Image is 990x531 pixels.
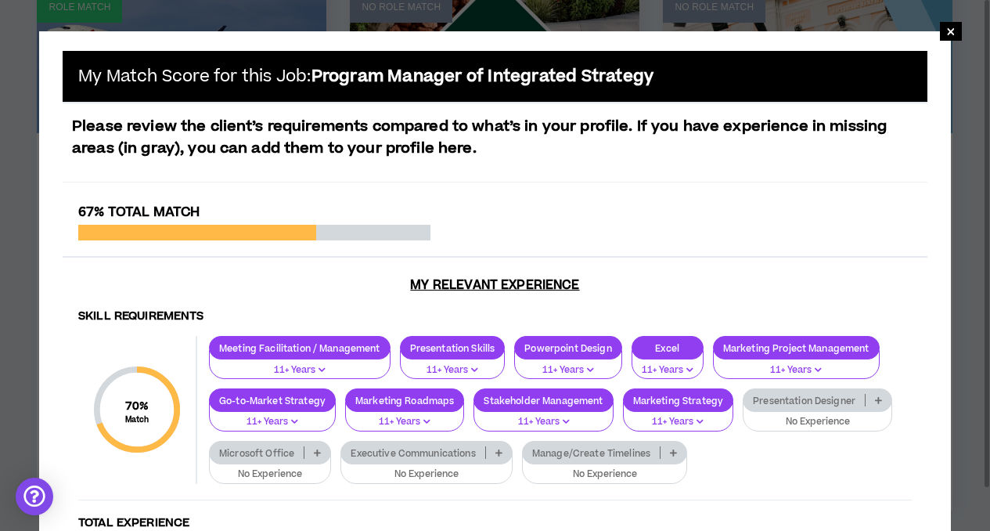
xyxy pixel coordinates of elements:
[723,363,869,377] p: 11+ Years
[946,22,956,41] span: ×
[714,342,879,354] p: Marketing Project Management
[311,65,654,88] b: Program Manager of Integrated Strategy
[484,415,603,429] p: 11+ Years
[125,398,149,414] span: 70 %
[78,203,200,222] span: 67% Total Match
[210,395,335,406] p: Go-to-Market Strategy
[219,468,321,482] p: No Experience
[219,415,326,429] p: 11+ Years
[355,415,455,429] p: 11+ Years
[474,395,612,406] p: Stakeholder Management
[340,454,513,484] button: No Experience
[78,309,912,324] h4: Skill Requirements
[351,468,502,482] p: No Experience
[346,395,464,406] p: Marketing Roadmaps
[515,342,621,354] p: Powerpoint Design
[401,342,505,354] p: Presentation Skills
[400,350,506,380] button: 11+ Years
[523,447,660,459] p: Manage/Create Timelines
[713,350,880,380] button: 11+ Years
[209,402,336,432] button: 11+ Years
[219,363,380,377] p: 11+ Years
[410,363,495,377] p: 11+ Years
[16,478,53,515] div: Open Intercom Messenger
[623,402,734,432] button: 11+ Years
[473,402,613,432] button: 11+ Years
[522,454,687,484] button: No Experience
[753,415,882,429] p: No Experience
[210,342,390,354] p: Meeting Facilitation / Management
[78,67,653,86] h5: My Match Score for this Job:
[743,402,892,432] button: No Experience
[743,395,865,406] p: Presentation Designer
[632,342,703,354] p: Excel
[624,395,733,406] p: Marketing Strategy
[524,363,611,377] p: 11+ Years
[63,277,927,293] h3: My Relevant Experience
[633,415,724,429] p: 11+ Years
[209,454,331,484] button: No Experience
[209,350,391,380] button: 11+ Years
[125,414,149,425] small: Match
[78,516,912,531] h4: Total Experience
[514,350,621,380] button: 11+ Years
[642,363,693,377] p: 11+ Years
[345,402,465,432] button: 11+ Years
[63,116,927,160] p: Please review the client’s requirements compared to what’s in your profile. If you have experienc...
[341,447,484,459] p: Executive Communications
[532,468,677,482] p: No Experience
[632,350,704,380] button: 11+ Years
[210,447,304,459] p: Microsoft Office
